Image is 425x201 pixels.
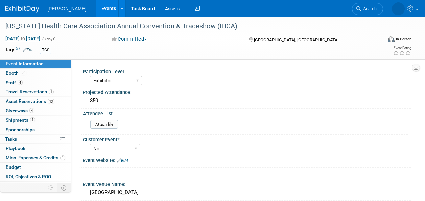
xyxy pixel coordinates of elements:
[6,127,35,132] span: Sponsorships
[60,155,65,160] span: 1
[83,67,408,75] div: Participation Level:
[5,36,41,42] span: [DATE] [DATE]
[352,35,411,45] div: Event Format
[0,116,71,125] a: Shipments1
[0,106,71,115] a: Giveaways4
[6,183,40,189] span: Attachments
[0,59,71,68] a: Event Information
[88,95,406,106] div: 850
[0,87,71,96] a: Travel Reservations1
[6,174,51,179] span: ROI, Objectives & ROO
[0,153,71,162] a: Misc. Expenses & Credits1
[396,37,411,42] div: In-Person
[393,46,411,50] div: Event Rating
[47,6,86,12] span: [PERSON_NAME]
[6,117,35,123] span: Shipments
[6,98,54,104] span: Asset Reservations
[352,3,383,15] a: Search
[6,89,54,94] span: Travel Reservations
[6,155,65,160] span: Misc. Expenses & Credits
[20,36,26,41] span: to
[0,97,71,106] a: Asset Reservations13
[18,80,23,85] span: 4
[0,163,71,172] a: Budget
[30,117,35,122] span: 1
[6,80,23,85] span: Staff
[57,183,71,192] td: Toggle Event Tabs
[82,179,411,188] div: Event Venue Name:
[254,37,338,42] span: [GEOGRAPHIC_DATA], [GEOGRAPHIC_DATA]
[0,172,71,181] a: ROI, Objectives & ROO
[83,135,408,143] div: Customer Event?:
[388,36,395,42] img: Format-Inperson.png
[22,71,25,75] i: Booth reservation complete
[5,6,39,13] img: ExhibitDay
[6,61,44,66] span: Event Information
[6,164,21,170] span: Budget
[3,20,377,32] div: [US_STATE] Health Care Association Annual Convention & Tradeshow (IHCA)
[0,144,71,153] a: Playbook
[6,108,34,113] span: Giveaways
[6,146,25,151] span: Playbook
[34,183,40,188] span: 3
[88,187,406,198] div: [GEOGRAPHIC_DATA]
[0,125,71,134] a: Sponsorships
[5,46,34,54] td: Tags
[82,155,411,164] div: Event Website:
[42,37,56,41] span: (3 days)
[117,158,128,163] a: Edit
[45,183,57,192] td: Personalize Event Tab Strip
[82,87,411,96] div: Projected Attendance:
[40,47,51,54] div: TCS
[361,6,377,12] span: Search
[49,89,54,94] span: 1
[0,182,71,191] a: Attachments3
[29,108,34,113] span: 4
[109,36,149,43] button: Committed
[0,135,71,144] a: Tasks
[0,78,71,87] a: Staff4
[392,2,405,15] img: Amber Vincent
[5,136,17,142] span: Tasks
[6,70,26,76] span: Booth
[0,69,71,78] a: Booth
[83,109,408,117] div: Attendee List:
[48,99,54,104] span: 13
[23,48,34,52] a: Edit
